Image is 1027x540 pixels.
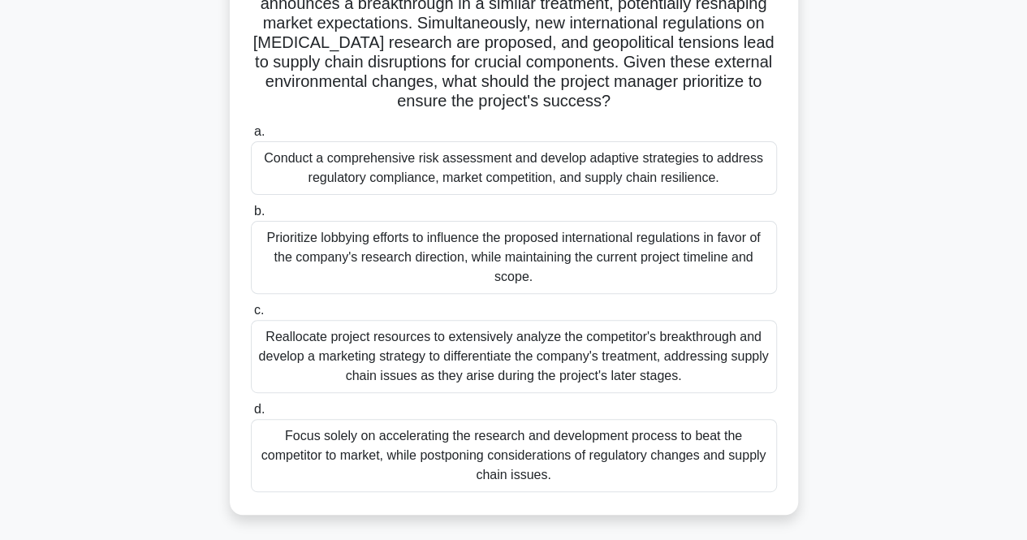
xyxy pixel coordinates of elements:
span: a. [254,124,265,138]
div: Focus solely on accelerating the research and development process to beat the competitor to marke... [251,419,777,492]
div: Prioritize lobbying efforts to influence the proposed international regulations in favor of the c... [251,221,777,294]
div: Reallocate project resources to extensively analyze the competitor's breakthrough and develop a m... [251,320,777,393]
span: b. [254,204,265,218]
span: d. [254,402,265,416]
span: c. [254,303,264,317]
div: Conduct a comprehensive risk assessment and develop adaptive strategies to address regulatory com... [251,141,777,195]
